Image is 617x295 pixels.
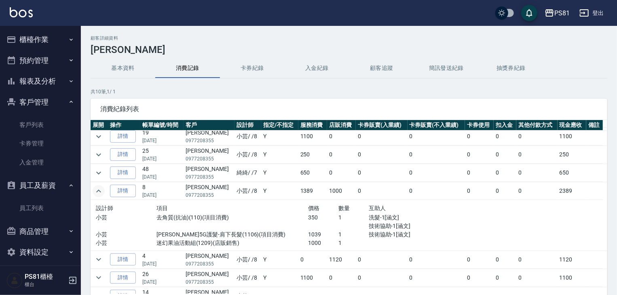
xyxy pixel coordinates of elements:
[465,164,494,182] td: 0
[465,251,494,268] td: 0
[298,120,327,131] th: 服務消費
[338,230,369,239] p: 1
[494,164,516,182] td: 0
[298,182,327,200] td: 1389
[184,182,235,200] td: [PERSON_NAME]
[408,120,465,131] th: 卡券販賣(不入業績)
[516,182,557,200] td: 0
[408,146,465,164] td: 0
[408,182,465,200] td: 0
[235,251,261,268] td: 小芸 / /8
[235,146,261,164] td: 小芸 / /8
[110,272,136,284] a: 詳情
[184,251,235,268] td: [PERSON_NAME]
[186,192,232,199] p: 0977208355
[140,269,184,287] td: 26
[142,278,182,286] p: [DATE]
[261,164,298,182] td: Y
[327,120,356,131] th: 店販消費
[558,128,586,145] td: 1100
[96,213,156,222] p: 小芸
[327,128,356,145] td: 0
[298,164,327,182] td: 650
[308,205,320,211] span: 價格
[516,128,557,145] td: 0
[541,5,573,21] button: PS81
[142,155,182,162] p: [DATE]
[356,269,407,287] td: 0
[494,120,516,131] th: 扣入金
[110,253,136,266] a: 詳情
[558,251,586,268] td: 1120
[465,120,494,131] th: 卡券使用
[327,146,356,164] td: 0
[369,230,460,239] p: 技術協助-1[涵文]
[285,59,349,78] button: 入金紀錄
[369,205,386,211] span: 互助人
[558,164,586,182] td: 650
[142,173,182,181] p: [DATE]
[408,269,465,287] td: 0
[140,251,184,268] td: 4
[184,146,235,164] td: [PERSON_NAME]
[96,239,156,247] p: 小芸
[414,59,479,78] button: 簡訊發送紀錄
[586,120,603,131] th: 備註
[91,120,108,131] th: 展開
[558,182,586,200] td: 2389
[3,29,78,50] button: 櫃檯作業
[261,269,298,287] td: Y
[516,146,557,164] td: 0
[356,164,407,182] td: 0
[142,260,182,268] p: [DATE]
[140,182,184,200] td: 8
[516,251,557,268] td: 0
[3,199,78,217] a: 員工列表
[235,120,261,131] th: 設計師
[494,146,516,164] td: 0
[186,260,232,268] p: 0977208355
[516,120,557,131] th: 其他付款方式
[408,251,465,268] td: 0
[327,269,356,287] td: 0
[3,242,78,263] button: 資料設定
[261,182,298,200] td: Y
[369,213,460,222] p: 洗髮-1[涵文]
[516,164,557,182] td: 0
[3,221,78,242] button: 商品管理
[408,164,465,182] td: 0
[3,175,78,196] button: 員工及薪資
[108,120,140,131] th: 操作
[93,185,105,197] button: expand row
[25,281,66,288] p: 櫃台
[3,153,78,172] a: 入金管理
[156,205,168,211] span: 項目
[156,230,308,239] p: [PERSON_NAME]5G護髮-肩下長髮(1106)(項目消費)
[349,59,414,78] button: 顧客追蹤
[465,128,494,145] td: 0
[220,59,285,78] button: 卡券紀錄
[356,251,407,268] td: 0
[93,167,105,179] button: expand row
[308,213,338,222] p: 350
[156,213,308,222] p: 去角質(抗油)(110)(項目消費)
[140,146,184,164] td: 25
[3,92,78,113] button: 客戶管理
[93,149,105,161] button: expand row
[356,146,407,164] td: 0
[91,88,607,95] p: 共 10 筆, 1 / 1
[235,164,261,182] td: 綺綺 / /7
[298,251,327,268] td: 0
[327,164,356,182] td: 0
[494,128,516,145] td: 0
[465,182,494,200] td: 0
[93,131,105,143] button: expand row
[91,44,607,55] h3: [PERSON_NAME]
[356,182,407,200] td: 0
[369,222,460,230] p: 技術協助-1[涵文]
[494,269,516,287] td: 0
[356,120,407,131] th: 卡券販賣(入業績)
[96,205,113,211] span: 設計師
[298,146,327,164] td: 250
[558,120,586,131] th: 現金應收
